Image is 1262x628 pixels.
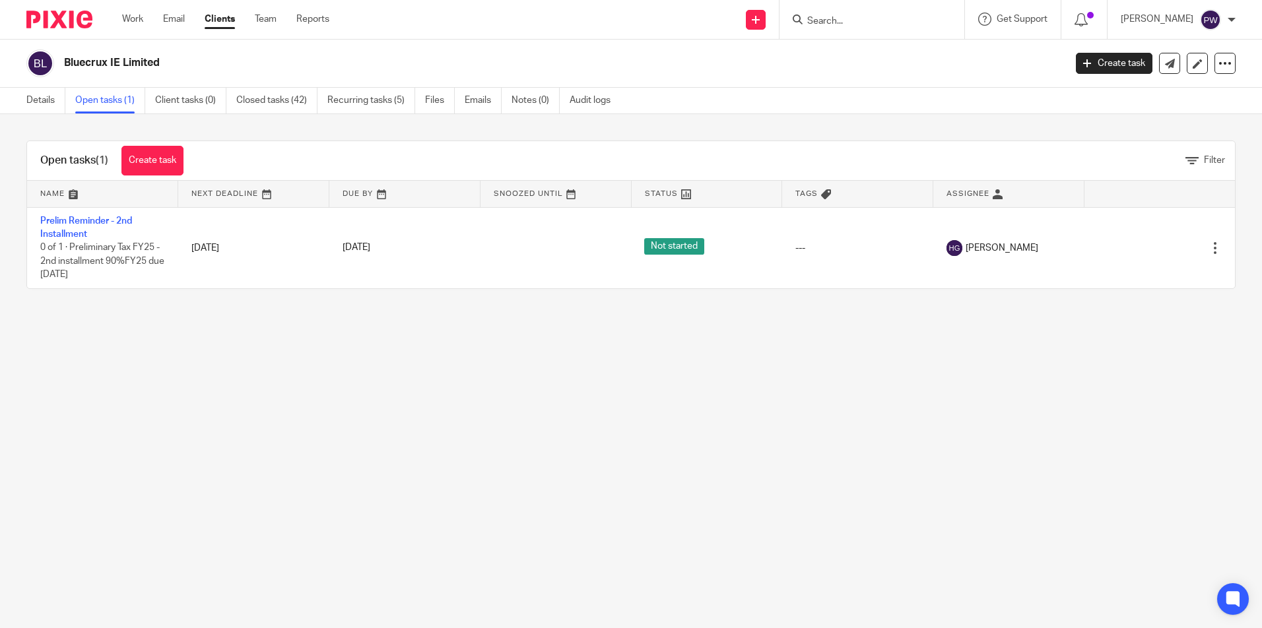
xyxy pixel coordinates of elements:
span: 0 of 1 · Preliminary Tax FY25 - 2nd installment 90%FY25 due [DATE] [40,243,164,279]
a: Work [122,13,143,26]
img: svg%3E [1200,9,1221,30]
a: Reports [296,13,329,26]
p: [PERSON_NAME] [1121,13,1193,26]
a: Client tasks (0) [155,88,226,113]
span: Filter [1204,156,1225,165]
img: svg%3E [946,240,962,256]
span: Status [645,190,678,197]
a: Clients [205,13,235,26]
span: Not started [644,238,704,255]
a: Recurring tasks (5) [327,88,415,113]
a: Emails [465,88,502,113]
a: Files [425,88,455,113]
span: [PERSON_NAME] [966,241,1038,255]
img: Pixie [26,11,92,28]
span: (1) [96,155,108,166]
img: svg%3E [26,49,54,77]
a: Create task [121,146,183,175]
span: Snoozed Until [494,190,563,197]
a: Audit logs [570,88,620,113]
a: Prelim Reminder - 2nd Installment [40,216,132,239]
a: Closed tasks (42) [236,88,317,113]
input: Search [806,16,925,28]
span: [DATE] [343,243,370,253]
a: Details [26,88,65,113]
span: Tags [795,190,818,197]
div: --- [795,241,920,255]
a: Email [163,13,185,26]
a: Create task [1076,53,1152,74]
a: Notes (0) [512,88,560,113]
a: Team [255,13,277,26]
a: Open tasks (1) [75,88,145,113]
span: Get Support [997,15,1047,24]
h1: Open tasks [40,154,108,168]
h2: Bluecrux IE Limited [64,56,857,70]
td: [DATE] [178,207,329,288]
